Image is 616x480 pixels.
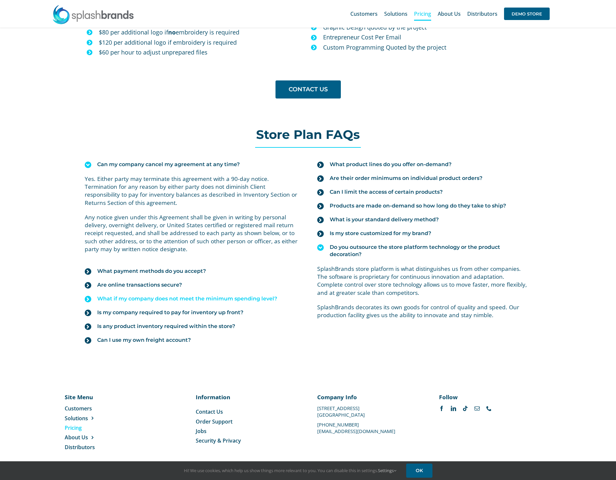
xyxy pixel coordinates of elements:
[330,244,531,258] span: Do you outsource the store platform technology or the product decoration?
[467,3,497,24] a: Distributors
[168,28,176,36] b: no
[85,278,299,292] a: Are online transactions secure?
[196,418,232,425] span: Order Support
[97,268,206,275] span: What payment methods do you accept?
[78,128,538,141] h2: Store Plan FAQs
[317,213,531,227] a: What is your standard delivery method?
[275,80,341,98] a: CONTACT US
[85,158,299,171] a: Can my company cancel my agreement at any time?
[474,406,480,411] a: mail
[97,281,182,289] span: Are online transactions secure?
[504,3,550,24] a: DEMO STORE
[52,5,134,24] img: SplashBrands.com Logo
[289,86,328,93] span: CONTACT US
[196,418,299,425] a: Order Support
[317,185,531,199] a: Can I limit the access of certain products?
[330,175,482,182] span: Are their order minimums on individual product orders?
[97,337,191,344] span: Can I use my own freight account?
[438,11,461,16] span: About Us
[317,265,531,296] p: SplashBrands store platform is what distinguishes us from other companies. The software is propri...
[196,408,299,415] a: Contact Us
[97,295,277,302] span: What if my company does not meet the minimum spending level?
[439,406,444,411] a: facebook
[486,406,492,411] a: phone
[414,11,431,16] span: Pricing
[65,424,82,431] span: Pricing
[85,333,299,347] a: Can I use my own freight account?
[99,47,304,57] p: $60 per hour to adjust unprepared files
[184,468,396,473] span: Hi! We use cookies, which help us show things more relevant to you. You can disable this in setti...
[330,161,451,168] span: What product lines do you offer on-demand?
[65,415,130,422] a: Solutions
[317,303,531,319] p: SplashBrands decorates its own goods for control of quality and speed. Our production facility gi...
[65,405,130,451] nav: Menu
[97,309,243,316] span: Is my company required to pay for inventory up front?
[85,306,299,319] a: Is my company required to pay for inventory up front?
[99,27,304,37] p: $80 per additional logo if embroidery is required
[65,393,130,401] p: Site Menu
[97,161,240,168] span: Can my company cancel my agreement at any time?
[317,199,531,213] a: Products are made on-demand so how long do they take to ship?
[196,393,299,401] p: Information
[317,158,531,171] a: What product lines do you offer on-demand?
[196,437,299,444] a: Security & Privacy
[85,213,299,253] p: Any notice given under this Agreement shall be given in writing by personal delivery, overnight d...
[463,406,468,411] a: tiktok
[317,227,531,240] a: Is my store customized for my brand?
[451,406,456,411] a: linkedin
[467,11,497,16] span: Distributors
[65,415,88,422] span: Solutions
[323,42,538,53] p: Custom Programming Quoted by the project
[330,188,443,196] span: Can I limit the access of certain products?
[85,292,299,306] a: What if my company does not meet the minimum spending level?
[406,464,432,478] a: OK
[350,3,550,24] nav: Main Menu Sticky
[350,3,378,24] a: Customers
[65,444,130,451] a: Distributors
[504,8,550,20] span: DEMO STORE
[317,393,420,401] p: Company Info
[65,424,130,431] a: Pricing
[85,264,299,278] a: What payment methods do you accept?
[196,408,299,445] nav: Menu
[65,434,130,441] a: About Us
[85,319,299,333] a: Is any product inventory required within the store?
[323,32,538,42] p: Entrepreneur Cost Per Email
[330,230,431,237] span: Is my store customized for my brand?
[65,405,130,412] a: Customers
[196,427,299,435] a: Jobs
[414,3,431,24] a: Pricing
[196,437,241,444] span: Security & Privacy
[378,468,396,473] a: Settings
[317,171,531,185] a: Are their order minimums on individual product orders?
[384,11,407,16] span: Solutions
[330,202,506,209] span: Products are made on-demand so how long do they take to ship?
[85,175,299,207] p: Yes. Either party may terminate this agreement with a 90-day notice. Termination for any reason b...
[317,240,531,261] a: Do you outsource the store platform technology or the product decoration?
[65,405,92,412] span: Customers
[330,216,439,223] span: What is your standard delivery method?
[97,323,235,330] span: Is any product inventory required within the store?
[196,427,207,435] span: Jobs
[196,408,223,415] span: Contact Us
[99,37,304,48] p: $120 per additional logo if embroidery is required
[65,444,95,451] span: Distributors
[439,393,542,401] p: Follow
[350,11,378,16] span: Customers
[65,434,88,441] span: About Us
